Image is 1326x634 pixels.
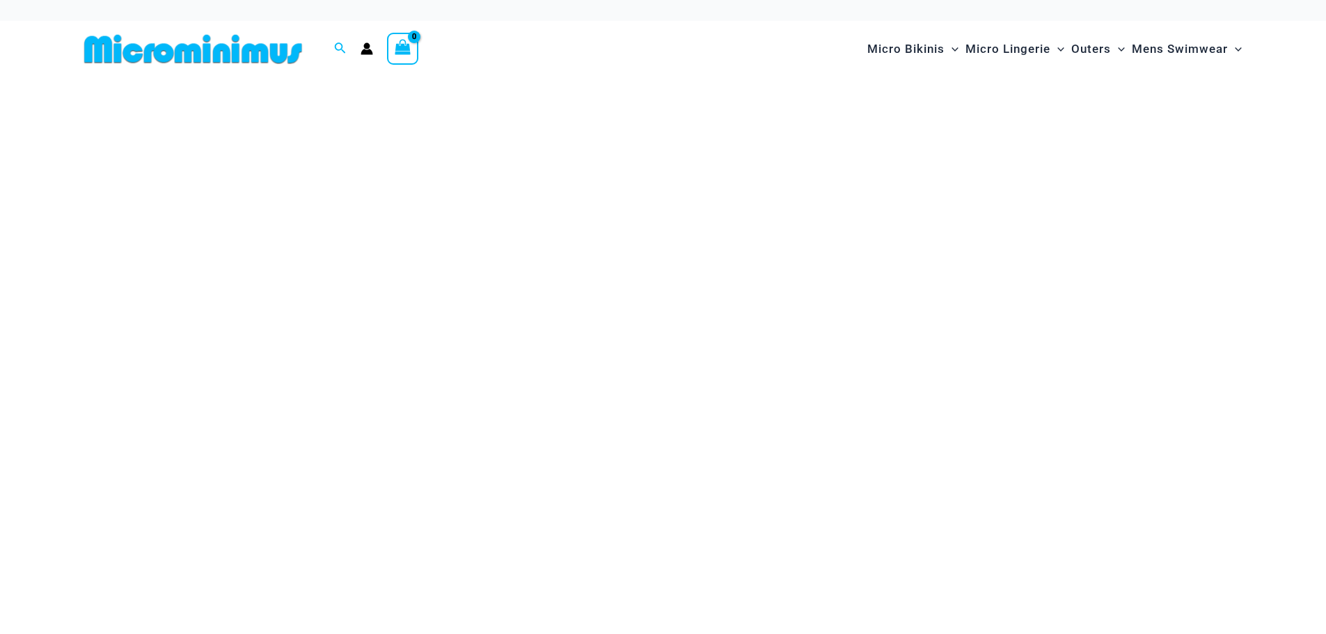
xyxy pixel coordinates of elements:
img: MM SHOP LOGO FLAT [79,33,308,65]
a: Account icon link [361,42,373,55]
span: Mens Swimwear [1132,31,1228,67]
a: Search icon link [334,40,347,58]
a: Micro LingerieMenu ToggleMenu Toggle [962,28,1068,70]
span: Menu Toggle [1050,31,1064,67]
span: Outers [1071,31,1111,67]
a: Micro BikinisMenu ToggleMenu Toggle [864,28,962,70]
nav: Site Navigation [862,26,1248,72]
span: Micro Lingerie [965,31,1050,67]
span: Menu Toggle [1228,31,1242,67]
span: Menu Toggle [945,31,958,67]
a: View Shopping Cart, empty [387,33,419,65]
span: Micro Bikinis [867,31,945,67]
a: OutersMenu ToggleMenu Toggle [1068,28,1128,70]
a: Mens SwimwearMenu ToggleMenu Toggle [1128,28,1245,70]
span: Menu Toggle [1111,31,1125,67]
